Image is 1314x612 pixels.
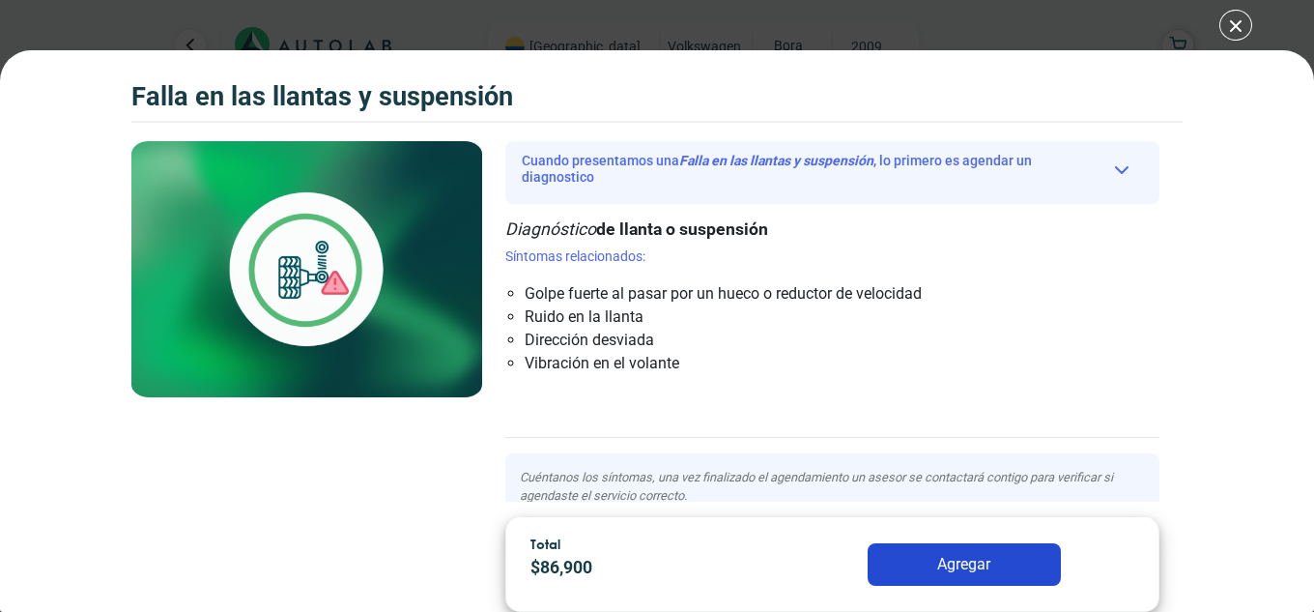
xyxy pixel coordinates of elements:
[596,219,768,239] span: de llanta o suspensión
[505,219,596,239] span: Diagnóstico
[868,543,1061,586] button: Agregar
[505,146,1159,192] button: Cuando presentamos unaFalla en las llantas y suspensión, lo primero es agendar un diagnostico
[530,555,765,581] p: $ 86,900
[505,247,1159,267] p: Síntomas relacionados:
[131,81,513,113] h3: Falla en las llantas y suspensión
[525,306,1033,329] li: Ruido en la llanta
[525,282,1033,306] li: Golpe fuerte al pasar por un hueco o reductor de velocidad
[525,352,1033,375] li: Vibración en el volante
[525,329,1033,352] li: Dirección desviada
[530,536,560,552] span: Total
